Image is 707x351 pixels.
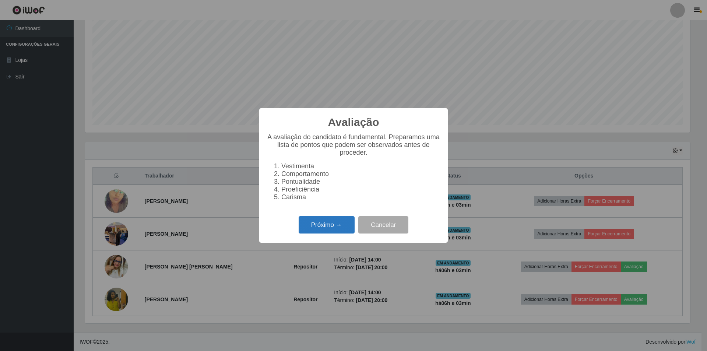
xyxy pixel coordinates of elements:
[358,216,408,234] button: Cancelar
[281,178,440,186] li: Pontualidade
[281,162,440,170] li: Vestimenta
[281,186,440,193] li: Proeficiência
[299,216,355,234] button: Próximo →
[281,170,440,178] li: Comportamento
[267,133,440,157] p: A avaliação do candidato é fundamental. Preparamos uma lista de pontos que podem ser observados a...
[281,193,440,201] li: Carisma
[328,116,379,129] h2: Avaliação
